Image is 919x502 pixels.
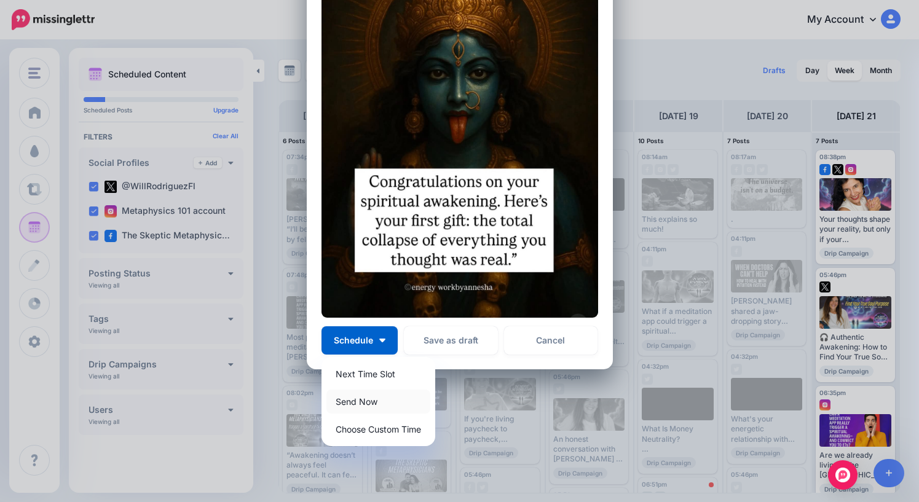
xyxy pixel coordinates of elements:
[404,326,498,355] button: Save as draft
[326,417,430,441] a: Choose Custom Time
[504,326,598,355] a: Cancel
[828,460,858,490] div: Open Intercom Messenger
[326,362,430,386] a: Next Time Slot
[321,326,398,355] button: Schedule
[334,336,373,345] span: Schedule
[321,357,435,446] div: Schedule
[379,339,385,342] img: arrow-down-white.png
[326,390,430,414] a: Send Now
